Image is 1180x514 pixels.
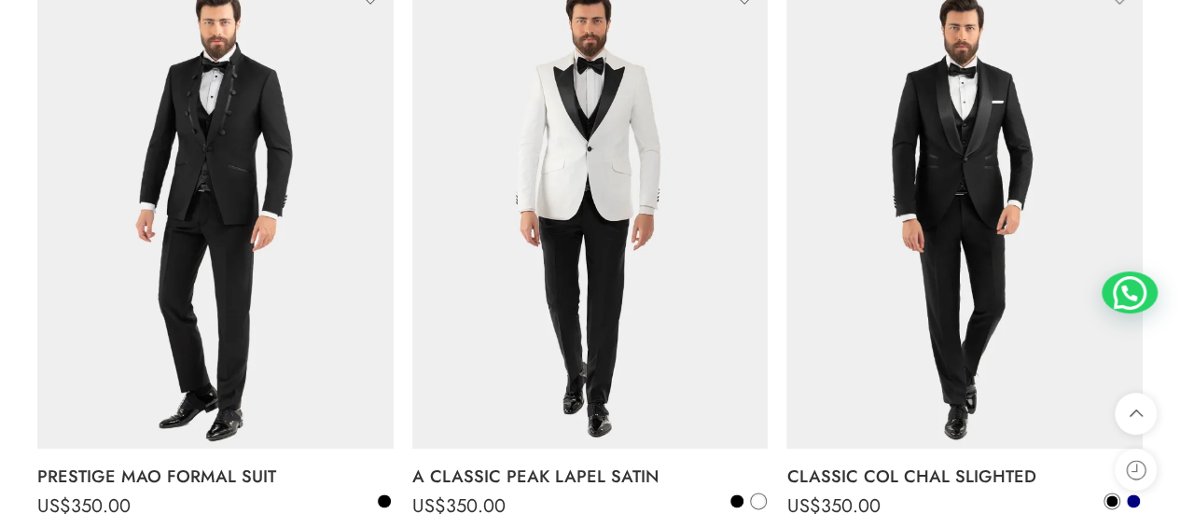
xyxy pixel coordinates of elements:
a: Black [729,493,745,509]
a: Navy [1125,493,1142,509]
a: Black [1104,493,1120,509]
a: Black [376,493,393,509]
a: PRESTIGE MAO FORMAL SUIT [37,458,394,495]
a: A CLASSIC PEAK LAPEL SATIN [412,458,769,495]
a: White [750,493,767,509]
a: CLASSIC COL CHAL SLIGHTED [786,458,1143,495]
